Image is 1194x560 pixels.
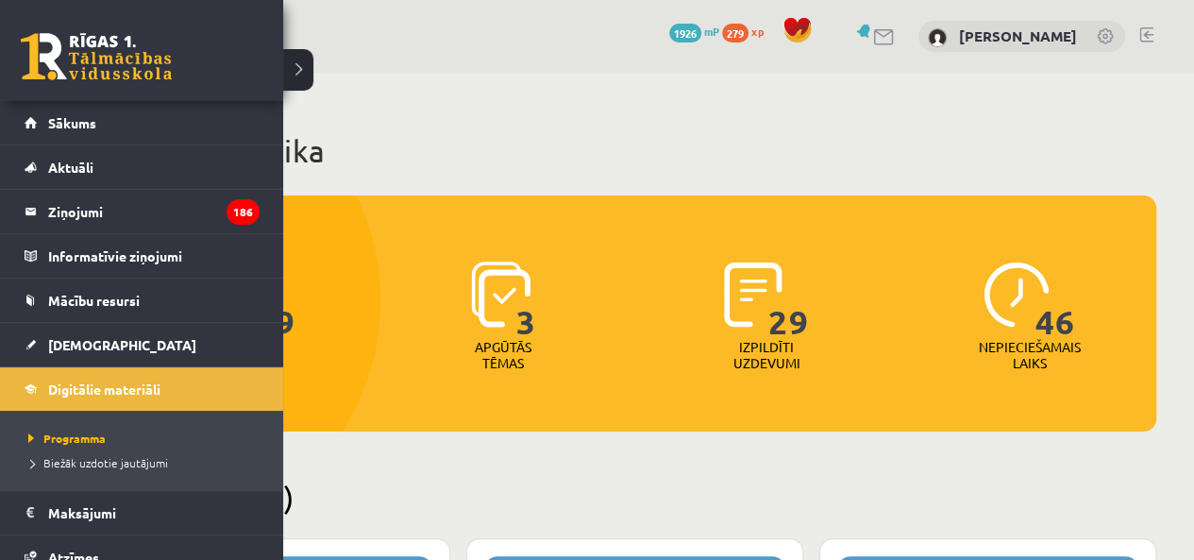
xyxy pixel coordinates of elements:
[984,262,1050,328] img: icon-clock-7be60019b62300814b6bd22b8e044499b485619524d84068768e800edab66f18.svg
[48,381,160,398] span: Digitālie materiāli
[48,234,260,278] legend: Informatīvie ziņojumi
[722,24,748,42] span: 279
[704,24,719,39] span: mP
[466,339,540,371] p: Apgūtās tēmas
[722,24,773,39] a: 279 xp
[25,101,260,144] a: Sākums
[25,491,260,535] a: Maksājumi
[25,367,260,411] a: Digitālie materiāli
[928,28,947,47] img: Daniela Fedukoviča
[768,262,808,339] span: 29
[25,323,260,366] a: [DEMOGRAPHIC_DATA]
[21,33,172,80] a: Rīgas 1. Tālmācības vidusskola
[48,159,93,176] span: Aktuāli
[227,199,260,225] i: 186
[48,190,260,233] legend: Ziņojumi
[48,114,96,131] span: Sākums
[24,455,168,470] span: Biežāk uzdotie jautājumi
[471,262,530,328] img: icon-learned-topics-4a711ccc23c960034f471b6e78daf4a3bad4a20eaf4de84257b87e66633f6470.svg
[730,339,803,371] p: Izpildīti uzdevumi
[113,479,1156,516] h2: Pieejamie (8)
[25,145,260,189] a: Aktuāli
[724,262,782,328] img: icon-completed-tasks-ad58ae20a441b2904462921112bc710f1caf180af7a3daa7317a5a94f2d26646.svg
[25,234,260,278] a: Informatīvie ziņojumi
[1035,262,1075,339] span: 46
[669,24,719,39] a: 1926 mP
[113,132,1156,170] h1: Mana statistika
[25,190,260,233] a: Ziņojumi186
[24,454,264,471] a: Biežāk uzdotie jautājumi
[979,339,1081,371] p: Nepieciešamais laiks
[751,24,764,39] span: xp
[24,431,106,446] span: Programma
[959,26,1077,45] a: [PERSON_NAME]
[48,336,196,353] span: [DEMOGRAPHIC_DATA]
[25,279,260,322] a: Mācību resursi
[48,491,260,535] legend: Maksājumi
[516,262,536,339] span: 3
[48,292,140,309] span: Mācību resursi
[669,24,701,42] span: 1926
[24,430,264,447] a: Programma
